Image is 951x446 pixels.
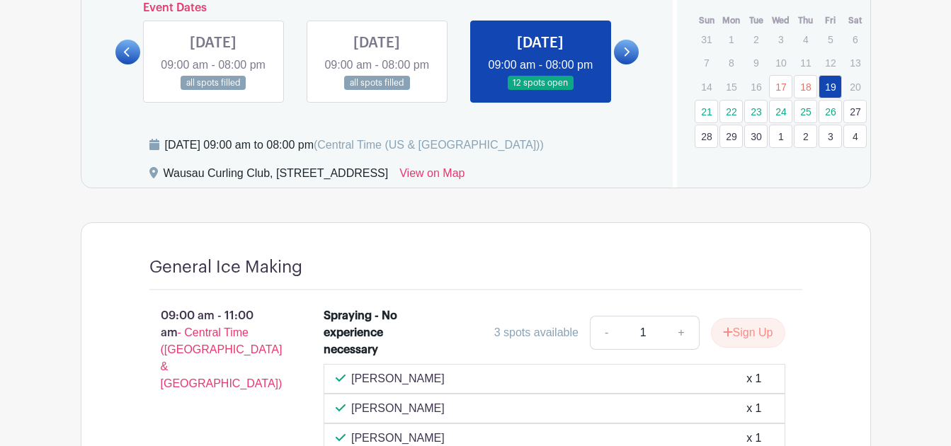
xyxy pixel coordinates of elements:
[746,400,761,417] div: x 1
[843,125,867,148] a: 4
[165,137,544,154] div: [DATE] 09:00 am to 08:00 pm
[351,370,445,387] p: [PERSON_NAME]
[590,316,622,350] a: -
[744,125,768,148] a: 30
[694,13,719,28] th: Sun
[769,125,792,148] a: 1
[819,100,842,123] a: 26
[719,125,743,148] a: 29
[843,13,867,28] th: Sat
[719,100,743,123] a: 22
[494,324,579,341] div: 3 spots available
[744,13,768,28] th: Tue
[695,76,718,98] p: 14
[769,100,792,123] a: 24
[769,75,792,98] a: 17
[399,165,465,188] a: View on Map
[164,165,389,188] div: Wausau Curling Club, [STREET_ADDRESS]
[149,257,302,278] h4: General Ice Making
[768,13,793,28] th: Wed
[695,52,718,74] p: 7
[819,75,842,98] a: 19
[314,139,544,151] span: (Central Time (US & [GEOGRAPHIC_DATA]))
[324,307,422,358] div: Spraying - No experience necessary
[819,28,842,50] p: 5
[794,125,817,148] a: 2
[719,13,744,28] th: Mon
[695,100,718,123] a: 21
[769,52,792,74] p: 10
[793,13,818,28] th: Thu
[843,100,867,123] a: 27
[719,52,743,74] p: 8
[127,302,302,398] p: 09:00 am - 11:00 am
[744,100,768,123] a: 23
[818,13,843,28] th: Fri
[140,1,615,15] h6: Event Dates
[769,28,792,50] p: 3
[695,28,718,50] p: 31
[819,52,842,74] p: 12
[744,52,768,74] p: 9
[794,28,817,50] p: 4
[719,76,743,98] p: 15
[711,318,785,348] button: Sign Up
[719,28,743,50] p: 1
[351,400,445,417] p: [PERSON_NAME]
[161,326,283,389] span: - Central Time ([GEOGRAPHIC_DATA] & [GEOGRAPHIC_DATA])
[843,28,867,50] p: 6
[695,125,718,148] a: 28
[664,316,699,350] a: +
[843,76,867,98] p: 20
[843,52,867,74] p: 13
[794,52,817,74] p: 11
[819,125,842,148] a: 3
[794,75,817,98] a: 18
[744,28,768,50] p: 2
[794,100,817,123] a: 25
[746,370,761,387] div: x 1
[744,76,768,98] p: 16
